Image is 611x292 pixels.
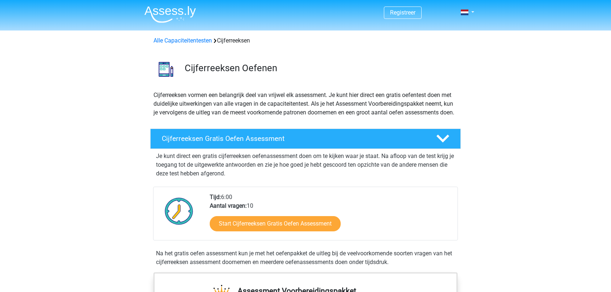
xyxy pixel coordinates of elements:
p: Je kunt direct een gratis cijferreeksen oefenassessment doen om te kijken waar je staat. Na afloo... [156,152,455,178]
img: Assessly [144,6,196,23]
h3: Cijferreeksen Oefenen [185,62,455,74]
img: cijferreeksen [151,54,181,85]
a: Cijferreeksen Gratis Oefen Assessment [147,129,464,149]
a: Start Cijferreeksen Gratis Oefen Assessment [210,216,341,231]
b: Tijd: [210,194,221,200]
img: Klok [161,193,197,229]
p: Cijferreeksen vormen een belangrijk deel van vrijwel elk assessment. Je kunt hier direct een grat... [153,91,458,117]
b: Aantal vragen: [210,202,247,209]
div: 6:00 10 [204,193,457,240]
a: Alle Capaciteitentesten [153,37,212,44]
h4: Cijferreeksen Gratis Oefen Assessment [162,134,425,143]
div: Na het gratis oefen assessment kun je met het oefenpakket de uitleg bij de veelvoorkomende soorte... [153,249,458,267]
div: Cijferreeksen [151,36,460,45]
a: Registreer [390,9,415,16]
